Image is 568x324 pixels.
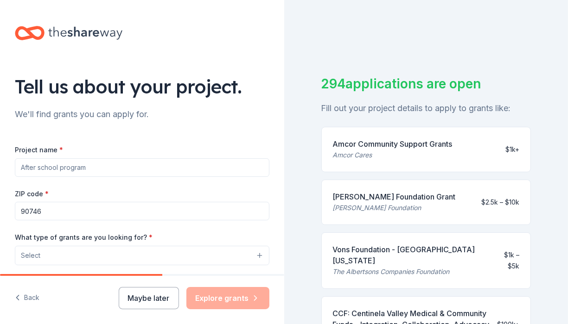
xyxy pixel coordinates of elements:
button: Back [15,288,39,308]
button: Select [15,246,269,265]
div: Amcor Cares [333,150,453,161]
button: Maybe later [119,287,179,309]
div: [PERSON_NAME] Foundation [333,202,456,213]
div: Fill out your project details to apply to grants like: [321,101,531,116]
input: After school program [15,158,269,177]
div: Amcor Community Support Grants [333,138,453,150]
div: We'll find grants you can apply for. [15,107,269,122]
div: $1k+ [505,144,519,155]
div: $2.5k – $10k [481,197,519,208]
label: What type of grants are you looking for? [15,233,153,242]
label: ZIP code [15,189,49,199]
input: 12345 (U.S. only) [15,202,269,220]
div: Tell us about your project. [15,74,269,100]
div: [PERSON_NAME] Foundation Grant [333,191,456,202]
div: 294 applications are open [321,74,531,93]
div: Vons Foundation - [GEOGRAPHIC_DATA][US_STATE] [333,244,488,266]
div: The Albertsons Companies Foundation [333,266,488,277]
label: Project name [15,145,63,155]
span: Select [21,250,40,261]
div: $1k – $5k [495,249,519,272]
